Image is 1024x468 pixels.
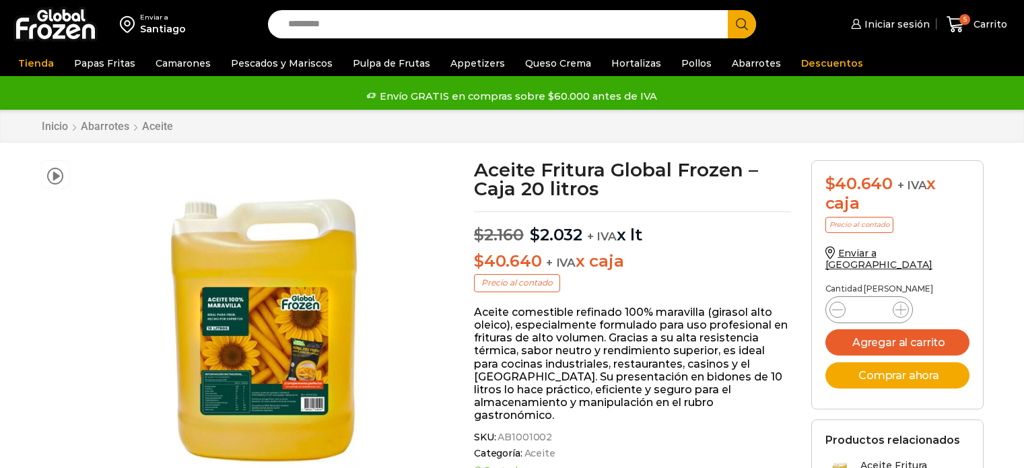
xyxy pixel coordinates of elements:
[605,51,668,76] a: Hortalizas
[346,51,437,76] a: Pulpa de Frutas
[546,256,576,269] span: + IVA
[474,306,791,422] p: Aceite comestible refinado 100% maravilla (girasol alto oleico), especialmente formulado para uso...
[474,225,484,244] span: $
[587,230,617,243] span: + IVA
[522,448,555,459] a: Aceite
[149,51,217,76] a: Camarones
[41,120,69,133] a: Inicio
[11,51,61,76] a: Tienda
[474,211,791,245] p: x lt
[120,13,140,36] img: address-field-icon.svg
[825,174,835,193] span: $
[959,14,970,25] span: 5
[530,225,540,244] span: $
[140,13,186,22] div: Enviar a
[474,252,791,271] p: x caja
[794,51,870,76] a: Descuentos
[474,251,484,271] span: $
[41,120,174,133] nav: Breadcrumb
[518,51,598,76] a: Queso Crema
[474,225,524,244] bdi: 2.160
[825,434,960,446] h2: Productos relacionados
[848,11,930,38] a: Iniciar sesión
[224,51,339,76] a: Pescados y Mariscos
[80,120,130,133] a: Abarrotes
[943,9,1011,40] a: 5 Carrito
[496,432,552,443] span: AB1001002
[856,300,882,319] input: Product quantity
[474,448,791,459] span: Categoría:
[825,174,893,193] bdi: 40.640
[825,247,933,271] a: Enviar a [GEOGRAPHIC_DATA]
[474,160,791,198] h1: Aceite Fritura Global Frozen – Caja 20 litros
[897,178,927,192] span: + IVA
[530,225,582,244] bdi: 2.032
[825,174,969,213] div: x caja
[970,18,1007,31] span: Carrito
[861,18,930,31] span: Iniciar sesión
[474,274,560,292] p: Precio al contado
[825,329,969,356] button: Agregar al carrito
[825,362,969,389] button: Comprar ahora
[728,10,756,38] button: Search button
[825,284,969,294] p: Cantidad [PERSON_NAME]
[140,22,186,36] div: Santiago
[825,217,893,233] p: Precio al contado
[141,120,174,133] a: Aceite
[474,432,791,443] span: SKU:
[444,51,512,76] a: Appetizers
[725,51,788,76] a: Abarrotes
[67,51,142,76] a: Papas Fritas
[675,51,718,76] a: Pollos
[474,251,541,271] bdi: 40.640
